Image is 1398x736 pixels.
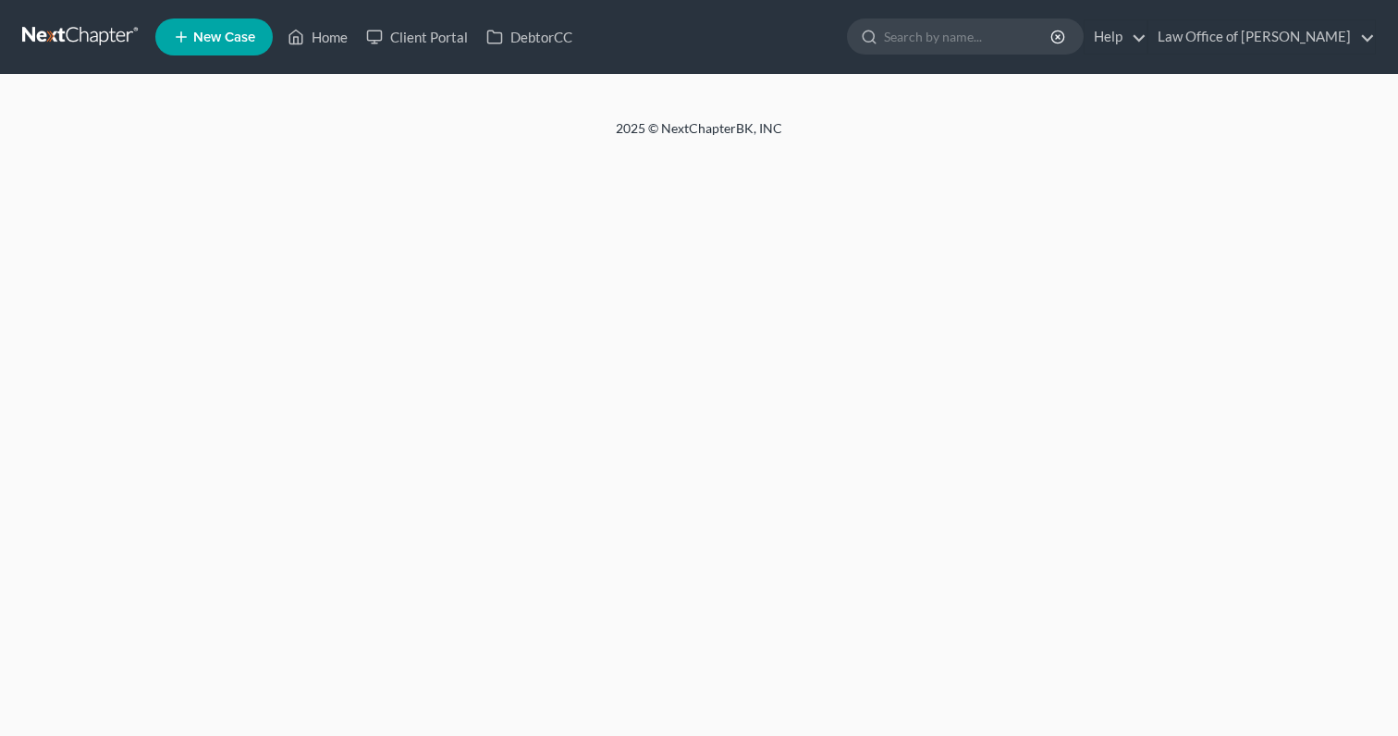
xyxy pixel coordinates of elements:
div: 2025 © NextChapterBK, INC [172,119,1226,153]
a: DebtorCC [477,20,582,54]
span: New Case [193,31,255,44]
input: Search by name... [884,19,1053,54]
a: Help [1085,20,1147,54]
a: Law Office of [PERSON_NAME] [1148,20,1375,54]
a: Home [278,20,357,54]
a: Client Portal [357,20,477,54]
